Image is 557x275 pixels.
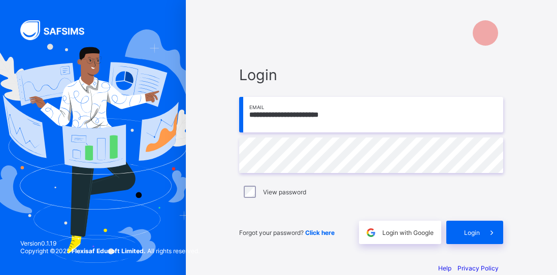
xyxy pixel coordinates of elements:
a: Click here [305,229,335,236]
img: SAFSIMS Logo [20,20,96,40]
a: Privacy Policy [457,264,499,272]
span: Copyright © 2025 All rights reserved. [20,247,200,255]
span: Forgot your password? [239,229,335,236]
span: Login [239,66,503,84]
span: Login with Google [382,229,434,236]
img: google.396cfc9801f0270233282035f929180a.svg [365,227,377,238]
label: View password [263,188,306,196]
span: Login [464,229,480,236]
strong: Flexisaf Edusoft Limited. [72,247,146,255]
a: Help [438,264,451,272]
span: Version 0.1.19 [20,239,200,247]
